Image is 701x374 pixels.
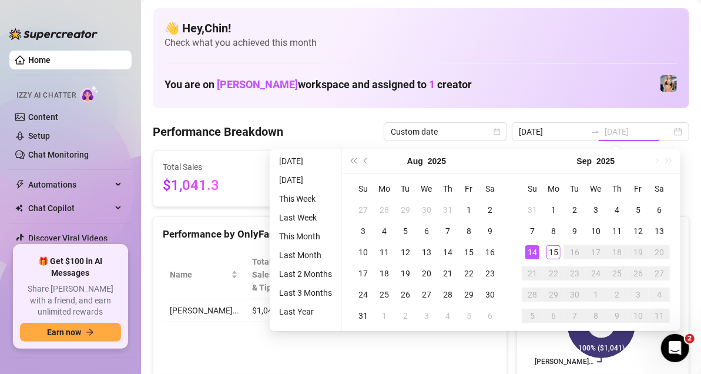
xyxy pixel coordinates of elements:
div: 11 [652,309,666,323]
div: 9 [610,309,624,323]
img: AI Chatter [81,85,99,102]
div: 2 [568,203,582,217]
td: 2025-09-11 [606,221,628,242]
td: [PERSON_NAME]… [163,299,245,322]
span: swap-right [591,127,600,136]
div: 31 [525,203,539,217]
div: 20 [420,266,434,280]
th: Sa [649,178,670,199]
td: 2025-08-06 [416,221,437,242]
button: Choose a year [428,149,446,173]
div: 25 [610,266,624,280]
td: 2025-09-30 [564,284,585,305]
td: 2025-09-04 [606,199,628,221]
span: calendar [494,128,501,135]
div: 3 [420,309,434,323]
th: Su [522,178,543,199]
div: 25 [377,288,391,302]
div: 31 [356,309,370,323]
th: Name [163,251,245,299]
td: 2025-07-29 [395,199,416,221]
button: Previous month (PageUp) [360,149,373,173]
div: 24 [356,288,370,302]
span: Total Sales & Tips [252,255,279,294]
td: 2025-09-07 [522,221,543,242]
a: Chat Monitoring [28,150,89,159]
span: Chat Copilot [28,199,112,218]
div: 2 [398,309,412,323]
div: 8 [546,224,561,238]
div: 31 [441,203,455,217]
th: We [416,178,437,199]
text: [PERSON_NAME]… [535,358,594,366]
li: [DATE] [274,154,337,168]
div: 19 [398,266,412,280]
td: 2025-07-27 [353,199,374,221]
div: 29 [398,203,412,217]
td: 2025-10-11 [649,305,670,326]
h4: 👋 Hey, Chin ! [165,20,677,36]
div: 8 [589,309,603,323]
div: 3 [589,203,603,217]
input: Start date [519,125,586,138]
td: 2025-10-03 [628,284,649,305]
span: [PERSON_NAME] [217,78,298,91]
td: 2025-08-29 [458,284,479,305]
div: 22 [462,266,476,280]
td: 2025-09-06 [649,199,670,221]
td: 2025-08-11 [374,242,395,263]
td: 2025-09-22 [543,263,564,284]
td: 2025-09-01 [374,305,395,326]
div: 3 [356,224,370,238]
div: 6 [420,224,434,238]
div: 3 [631,288,645,302]
button: Choose a month [407,149,423,173]
div: 6 [652,203,666,217]
td: 2025-07-31 [437,199,458,221]
li: Last Week [274,211,337,225]
td: 2025-09-06 [479,305,501,326]
td: 2025-08-08 [458,221,479,242]
th: Fr [628,178,649,199]
td: 2025-08-23 [479,263,501,284]
td: 2025-09-25 [606,263,628,284]
div: 1 [377,309,391,323]
span: 1 [429,78,435,91]
div: 4 [652,288,666,302]
div: 15 [462,245,476,259]
button: Choose a year [596,149,615,173]
h4: Performance Breakdown [153,123,283,140]
td: 2025-08-17 [353,263,374,284]
td: 2025-08-28 [437,284,458,305]
td: 2025-08-05 [395,221,416,242]
td: 2025-09-13 [649,221,670,242]
a: Setup [28,131,50,141]
div: 24 [589,266,603,280]
td: 2025-08-30 [479,284,501,305]
div: 22 [546,266,561,280]
td: 2025-10-04 [649,284,670,305]
div: 23 [568,266,582,280]
span: arrow-right [86,328,94,336]
span: Name [170,268,229,281]
td: 2025-08-21 [437,263,458,284]
td: 2025-09-01 [543,199,564,221]
div: 7 [568,309,582,323]
span: $1,041.3 [163,175,270,197]
td: 2025-08-10 [353,242,374,263]
th: Sa [479,178,501,199]
td: 2025-08-13 [416,242,437,263]
th: Th [437,178,458,199]
td: 2025-08-22 [458,263,479,284]
th: Mo [374,178,395,199]
li: This Week [274,192,337,206]
div: 13 [420,245,434,259]
div: 14 [441,245,455,259]
div: 1 [462,203,476,217]
div: 1 [546,203,561,217]
th: Tu [395,178,416,199]
span: 🎁 Get $100 in AI Messages [20,256,121,279]
td: 2025-09-04 [437,305,458,326]
button: Earn nowarrow-right [20,323,121,342]
div: 21 [525,266,539,280]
